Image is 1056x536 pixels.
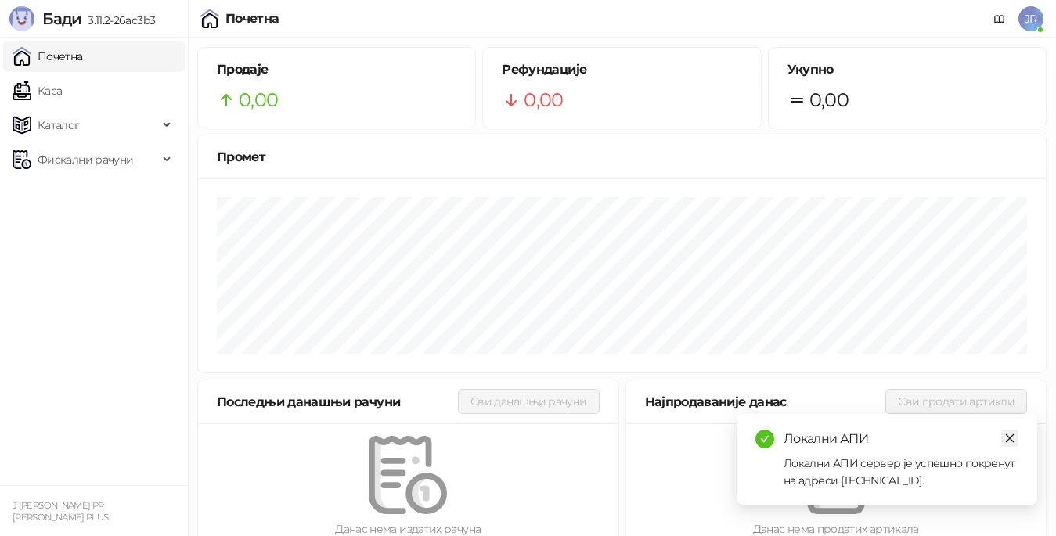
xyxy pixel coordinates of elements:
[784,455,1018,489] div: Локални АПИ сервер је успешно покренут на адреси [TECHNICAL_ID].
[524,85,563,115] span: 0,00
[885,389,1027,414] button: Сви продати артикли
[809,85,849,115] span: 0,00
[787,60,1027,79] h5: Укупно
[9,6,34,31] img: Logo
[1004,433,1015,444] span: close
[784,430,1018,448] div: Локални АПИ
[217,60,456,79] h5: Продаје
[502,60,741,79] h5: Рефундације
[13,41,83,72] a: Почетна
[81,13,155,27] span: 3.11.2-26ac3b3
[987,6,1012,31] a: Документација
[458,389,599,414] button: Сви данашњи рачуни
[225,13,279,25] div: Почетна
[38,144,133,175] span: Фискални рачуни
[38,110,80,141] span: Каталог
[1018,6,1043,31] span: JR
[755,430,774,448] span: check-circle
[217,147,1027,167] div: Промет
[645,392,886,412] div: Најпродаваније данас
[217,392,458,412] div: Последњи данашњи рачуни
[1001,430,1018,447] a: Close
[13,500,108,523] small: J [PERSON_NAME] PR [PERSON_NAME] PLUS
[239,85,278,115] span: 0,00
[13,75,62,106] a: Каса
[42,9,81,28] span: Бади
